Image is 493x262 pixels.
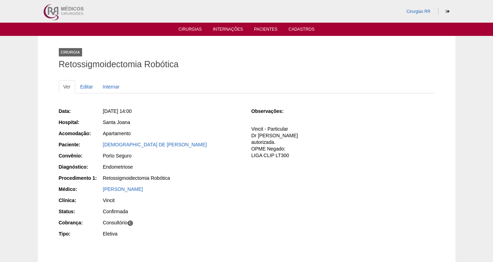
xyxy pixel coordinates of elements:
[59,141,102,148] div: Paciente:
[103,119,242,126] div: Santa Joana
[59,48,82,56] div: Cirurgia
[213,27,243,34] a: Internações
[59,175,102,182] div: Procedimento 1:
[59,219,102,226] div: Cobrança:
[103,186,143,192] a: [PERSON_NAME]
[59,60,435,69] h1: Retossigmoidectomia Robótica
[59,108,102,115] div: Data:
[59,152,102,159] div: Convênio:
[288,27,315,34] a: Cadastros
[103,208,242,215] div: Confirmada
[59,208,102,215] div: Status:
[103,175,242,182] div: Retossigmoidectomia Robótica
[103,219,242,226] div: Consultório
[59,130,102,137] div: Acomodação:
[446,9,450,14] i: Sair
[254,27,277,34] a: Pacientes
[127,220,133,226] span: C
[103,163,242,170] div: Endometriose
[98,80,124,93] a: Internar
[103,130,242,137] div: Apartamento
[59,80,75,93] a: Ver
[251,108,295,115] div: Observações:
[103,108,132,114] span: [DATE] 14:00
[103,142,207,147] a: [DEMOGRAPHIC_DATA] DE [PERSON_NAME]
[59,119,102,126] div: Hospital:
[103,197,242,204] div: Vincit
[178,27,202,34] a: Cirurgias
[76,80,98,93] a: Editar
[59,230,102,237] div: Tipo:
[59,197,102,204] div: Clínica:
[103,152,242,159] div: Porto Seguro
[103,230,242,237] div: Eletiva
[59,163,102,170] div: Diagnóstico:
[406,9,430,14] a: Cirurgias RR
[59,186,102,193] div: Médico:
[251,126,434,159] p: Vincit - Particular Dr [PERSON_NAME] autorizada. OPME Negado: LIGA CLIP LT300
